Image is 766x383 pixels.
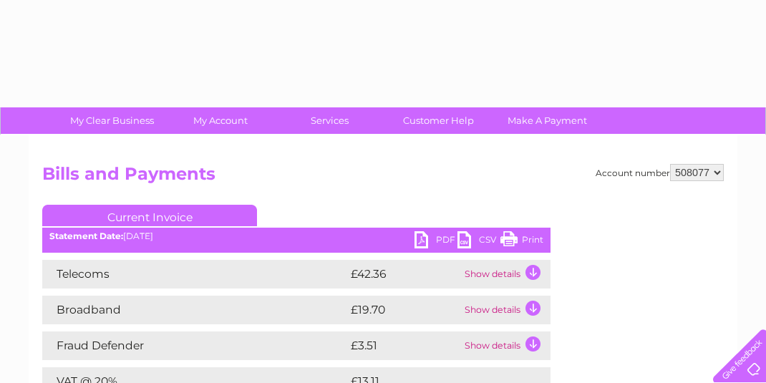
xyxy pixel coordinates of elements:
[42,164,724,191] h2: Bills and Payments
[42,296,347,324] td: Broadband
[42,231,551,241] div: [DATE]
[596,164,724,181] div: Account number
[347,331,461,360] td: £3.51
[53,107,171,134] a: My Clear Business
[500,231,543,252] a: Print
[42,205,257,226] a: Current Invoice
[457,231,500,252] a: CSV
[414,231,457,252] a: PDF
[461,331,551,360] td: Show details
[461,260,551,289] td: Show details
[488,107,606,134] a: Make A Payment
[271,107,389,134] a: Services
[162,107,280,134] a: My Account
[42,331,347,360] td: Fraud Defender
[42,260,347,289] td: Telecoms
[461,296,551,324] td: Show details
[379,107,498,134] a: Customer Help
[347,260,461,289] td: £42.36
[49,231,123,241] b: Statement Date:
[347,296,461,324] td: £19.70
